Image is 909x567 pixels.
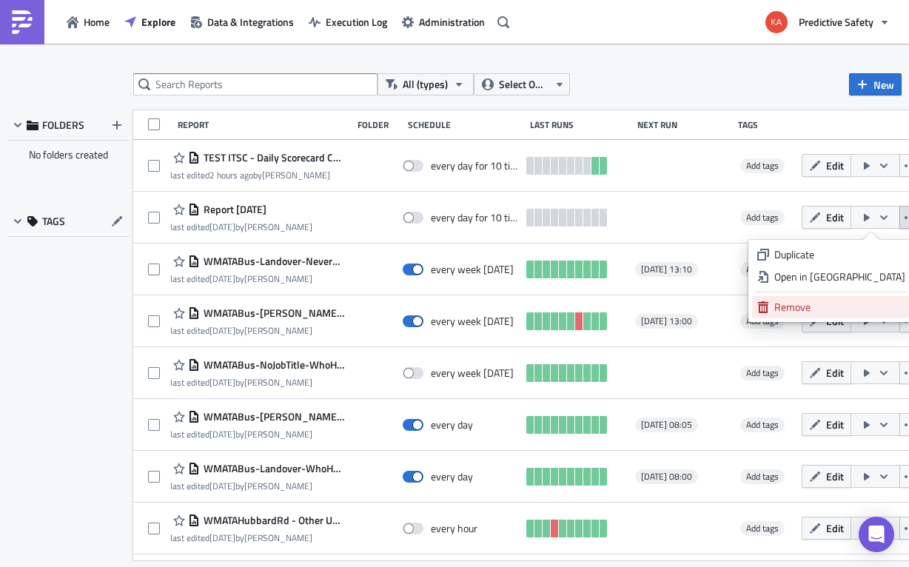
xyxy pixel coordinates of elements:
span: WMATABus-Landover-WhoHasBeenTrainedOnTheGame [200,462,344,475]
div: last edited by [PERSON_NAME] [170,480,344,491]
span: Add tags [746,521,779,535]
div: Remove [774,300,905,315]
div: every day [431,418,473,432]
div: every day [431,470,473,483]
button: Edit [802,154,851,177]
button: Execution Log [301,10,395,33]
span: Add tags [740,417,785,432]
button: Select Owner [474,73,570,95]
button: Edit [802,361,851,384]
span: FOLDERS [42,118,84,132]
span: TEST ITSC - Daily Scorecard Consolidated [200,151,344,164]
span: Home [84,14,110,30]
time: 2025-06-04T20:04:54Z [209,531,235,545]
button: All (types) [378,73,474,95]
div: Report [178,119,350,130]
span: Edit [826,417,844,432]
span: [DATE] 08:05 [641,419,692,431]
button: Data & Integrations [183,10,301,33]
time: 2025-09-16T14:13:01Z [209,168,253,182]
span: Add tags [746,366,779,380]
span: Report 2025-09-15 [200,203,266,216]
span: Edit [826,469,844,484]
span: Add tags [746,262,779,276]
button: Predictive Safety [757,6,898,38]
span: [DATE] 08:00 [641,471,692,483]
span: Select Owner [499,76,549,93]
img: PushMetrics [10,10,34,34]
div: Open Intercom Messenger [859,517,894,552]
button: Administration [395,10,492,33]
div: last edited by [PERSON_NAME] [170,532,344,543]
div: every week on Thursday [431,315,514,328]
span: WMATABus-Landover-NeverPlayed [200,255,344,268]
time: 2025-09-05T12:44:13Z [209,272,235,286]
span: Add tags [746,210,779,224]
input: Search Reports [133,73,378,95]
div: last edited by [PERSON_NAME] [170,170,344,181]
button: Edit [802,465,851,488]
span: WMATABus-Andrews-WhoHasBeenTrainedOnTheGame [200,410,344,423]
time: 2025-09-05T12:44:27Z [209,323,235,338]
div: every day for 10 times [431,211,519,224]
div: Next Run [637,119,731,130]
div: Schedule [408,119,523,130]
span: Add tags [740,262,785,277]
span: Predictive Safety [799,14,873,30]
span: Execution Log [326,14,387,30]
span: Add tags [740,521,785,536]
time: 2025-09-15T14:31:52Z [209,220,235,234]
span: All (types) [403,76,448,93]
button: Edit [802,206,851,229]
span: [DATE] 13:10 [641,264,692,275]
button: Explore [117,10,183,33]
span: Add tags [740,314,785,329]
div: last edited by [PERSON_NAME] [170,325,344,336]
span: Add tags [746,314,779,328]
time: 2025-07-10T21:11:25Z [209,375,235,389]
span: Add tags [740,469,785,484]
button: Home [59,10,117,33]
span: Edit [826,365,844,380]
div: Open in [GEOGRAPHIC_DATA] [774,269,905,284]
span: Add tags [740,210,785,225]
span: Add tags [746,417,779,432]
span: Data & Integrations [207,14,294,30]
span: Explore [141,14,175,30]
div: No folders created [7,141,130,169]
span: WMATABus-Andrews-NeverPlayed [200,306,344,320]
span: Administration [419,14,485,30]
div: every hour [431,522,477,535]
span: Add tags [740,366,785,380]
div: Folder [358,119,400,130]
span: Edit [826,209,844,225]
div: Duplicate [774,247,905,262]
span: Add tags [746,158,779,172]
button: New [849,73,902,95]
img: Avatar [764,10,789,35]
div: Tags [738,119,796,130]
span: Add tags [746,469,779,483]
div: last edited by [PERSON_NAME] [170,429,344,440]
div: every week on Monday [431,366,514,380]
div: every week on Thursday [431,263,514,276]
div: Last Runs [530,119,631,130]
span: New [873,77,894,93]
time: 2025-08-06T19:50:10Z [209,427,235,441]
span: Add tags [740,158,785,173]
span: Edit [826,158,844,173]
button: Edit [802,517,851,540]
span: WMATAHubbardRd - Other Users Suspected in Last Hour [200,514,344,527]
span: Edit [826,520,844,536]
div: last edited by [PERSON_NAME] [170,221,312,232]
span: [DATE] 13:00 [641,315,692,327]
button: Edit [802,413,851,436]
div: last edited by [PERSON_NAME] [170,273,344,284]
time: 2025-08-06T19:49:49Z [209,479,235,493]
span: TAGS [42,215,65,228]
